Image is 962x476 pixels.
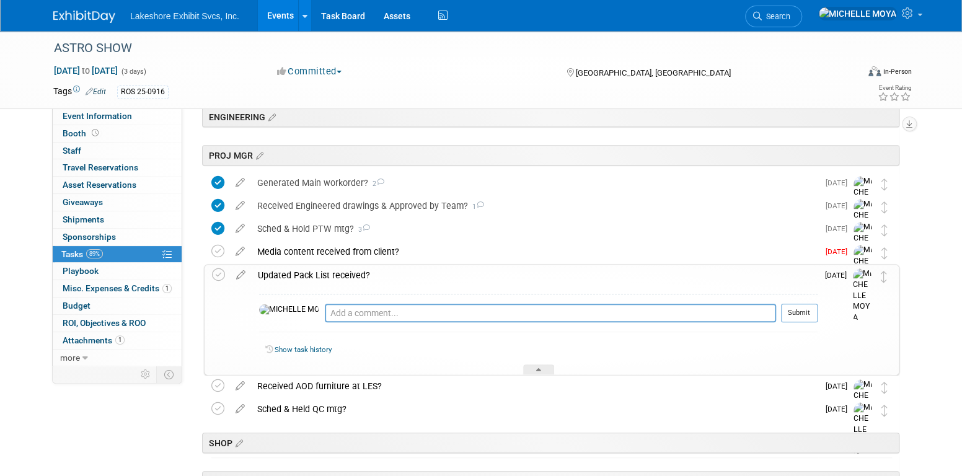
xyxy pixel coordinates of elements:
[162,284,172,293] span: 1
[50,37,839,59] div: ASTRO SHOW
[63,180,136,190] span: Asset Reservations
[251,195,818,216] div: Received Engineered drawings & Approved by Team?
[229,200,251,211] a: edit
[881,405,888,416] i: Move task
[229,403,251,415] a: edit
[53,143,182,159] a: Staff
[251,399,818,420] div: Sched & Held QC mtg?
[63,335,125,345] span: Attachments
[784,64,912,83] div: Event Format
[61,249,103,259] span: Tasks
[230,270,252,281] a: edit
[275,345,332,354] a: Show task history
[86,87,106,96] a: Edit
[53,85,106,99] td: Tags
[868,66,881,76] img: Format-Inperson.png
[881,201,888,213] i: Move task
[826,405,854,413] span: [DATE]
[229,246,251,257] a: edit
[881,224,888,236] i: Move task
[53,315,182,332] a: ROI, Objectives & ROO
[232,436,243,449] a: Edit sections
[259,304,319,315] img: MICHELLE MOYA
[53,65,118,76] span: [DATE] [DATE]
[368,180,384,188] span: 2
[53,263,182,280] a: Playbook
[881,382,888,394] i: Move task
[229,177,251,188] a: edit
[826,382,854,390] span: [DATE]
[86,249,103,258] span: 89%
[135,366,157,382] td: Personalize Event Tab Strip
[130,11,239,21] span: Lakeshore Exhibit Svcs, Inc.
[881,247,888,259] i: Move task
[826,201,854,210] span: [DATE]
[53,11,115,23] img: ExhibitDay
[883,67,912,76] div: In-Person
[826,247,854,256] span: [DATE]
[120,68,146,76] span: (3 days)
[63,266,99,276] span: Playbook
[63,111,132,121] span: Event Information
[251,218,818,239] div: Sched & Hold PTW mtg?
[229,223,251,234] a: edit
[63,232,116,242] span: Sponsorships
[575,68,730,77] span: [GEOGRAPHIC_DATA], [GEOGRAPHIC_DATA]
[825,271,853,280] span: [DATE]
[265,110,276,123] a: Edit sections
[881,271,887,283] i: Move task
[202,433,899,453] div: SHOP
[202,107,899,127] div: ENGINEERING
[53,246,182,263] a: Tasks89%
[53,211,182,228] a: Shipments
[762,12,790,21] span: Search
[53,194,182,211] a: Giveaways
[354,226,370,234] span: 3
[89,128,101,138] span: Booth not reserved yet
[63,283,172,293] span: Misc. Expenses & Credits
[853,268,872,323] img: MICHELLE MOYA
[63,214,104,224] span: Shipments
[53,350,182,366] a: more
[60,353,80,363] span: more
[878,85,911,91] div: Event Rating
[468,203,484,211] span: 1
[63,301,90,311] span: Budget
[63,318,146,328] span: ROI, Objectives & ROO
[251,172,818,193] div: Generated Main workorder?
[881,178,888,190] i: Move task
[157,366,182,382] td: Toggle Event Tabs
[273,65,346,78] button: Committed
[854,199,872,253] img: MICHELLE MOYA
[781,304,818,322] button: Submit
[80,66,92,76] span: to
[826,224,854,233] span: [DATE]
[115,335,125,345] span: 1
[854,176,872,231] img: MICHELLE MOYA
[251,376,818,397] div: Received AOD furniture at LES?
[745,6,802,27] a: Search
[854,379,872,434] img: MICHELLE MOYA
[63,197,103,207] span: Giveaways
[53,229,182,245] a: Sponsorships
[818,7,897,20] img: MICHELLE MOYA
[854,222,872,276] img: MICHELLE MOYA
[63,162,138,172] span: Travel Reservations
[53,159,182,176] a: Travel Reservations
[53,108,182,125] a: Event Information
[53,280,182,297] a: Misc. Expenses & Credits1
[854,402,872,457] img: MICHELLE MOYA
[53,332,182,349] a: Attachments1
[854,245,872,299] img: MICHELLE MOYA
[53,177,182,193] a: Asset Reservations
[117,86,169,99] div: ROS 25-0916
[63,146,81,156] span: Staff
[202,145,899,165] div: PROJ MGR
[252,265,818,286] div: Updated Pack List received?
[53,297,182,314] a: Budget
[253,149,263,161] a: Edit sections
[53,125,182,142] a: Booth
[251,241,818,262] div: Media content received from client?
[63,128,101,138] span: Booth
[229,381,251,392] a: edit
